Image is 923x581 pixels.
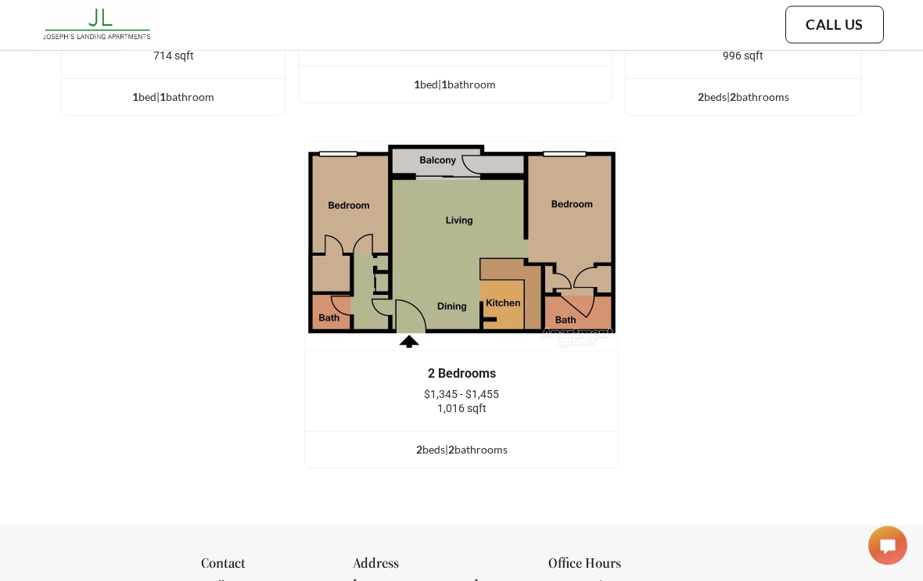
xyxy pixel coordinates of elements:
[441,78,447,91] span: 1
[698,91,704,104] span: 2
[153,50,194,63] span: 714 sqft
[299,77,612,94] div: bed | bathroom
[353,557,526,580] div: Address
[626,89,861,106] div: bed s | bathroom s
[785,6,884,44] button: Call Us
[548,557,722,580] div: Office Hours
[329,368,594,382] div: 2 Bedrooms
[414,78,420,91] span: 1
[416,443,422,457] span: 2
[437,403,487,415] span: 1,016 sqft
[730,91,736,104] span: 2
[424,389,499,401] span: $1,345 - $1,455
[304,142,619,352] img: example
[448,443,454,457] span: 2
[160,91,166,104] span: 1
[132,91,138,104] span: 1
[201,557,332,580] div: Contact
[62,89,285,106] div: bed | bathroom
[723,50,763,63] span: 996 sqft
[806,16,864,34] a: Call Us
[39,4,157,46] img: josephs_landing_logo.png
[305,442,618,459] div: bed s | bathroom s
